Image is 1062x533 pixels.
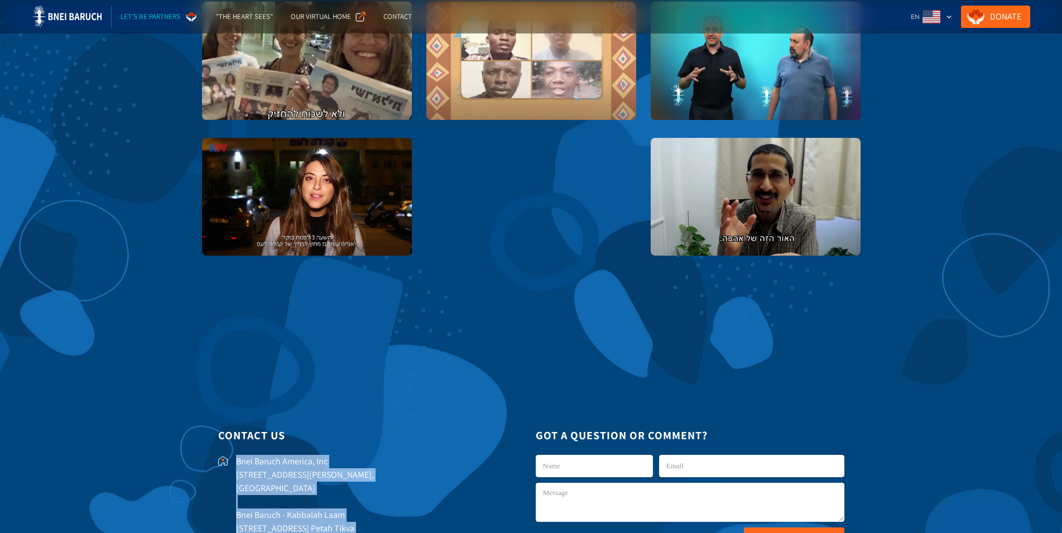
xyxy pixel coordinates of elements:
a: "The Heart Sees" [207,6,282,28]
a: Let's be partners [112,6,207,28]
input: Name [536,455,653,477]
a: Contact [374,6,421,28]
a: Donate [961,6,1030,28]
div: Let's be partners [121,11,180,22]
div: EN [911,11,920,22]
h2: Contact us [218,424,527,446]
div: EN [906,6,957,28]
h2: GOT A QUESTION OR COMMENT? [536,424,844,446]
div: "The Heart Sees" [216,11,273,22]
a: Our Virtual Home [282,6,374,28]
div: Our Virtual Home [291,11,351,22]
div: Contact [383,11,412,22]
input: Email [659,455,844,477]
